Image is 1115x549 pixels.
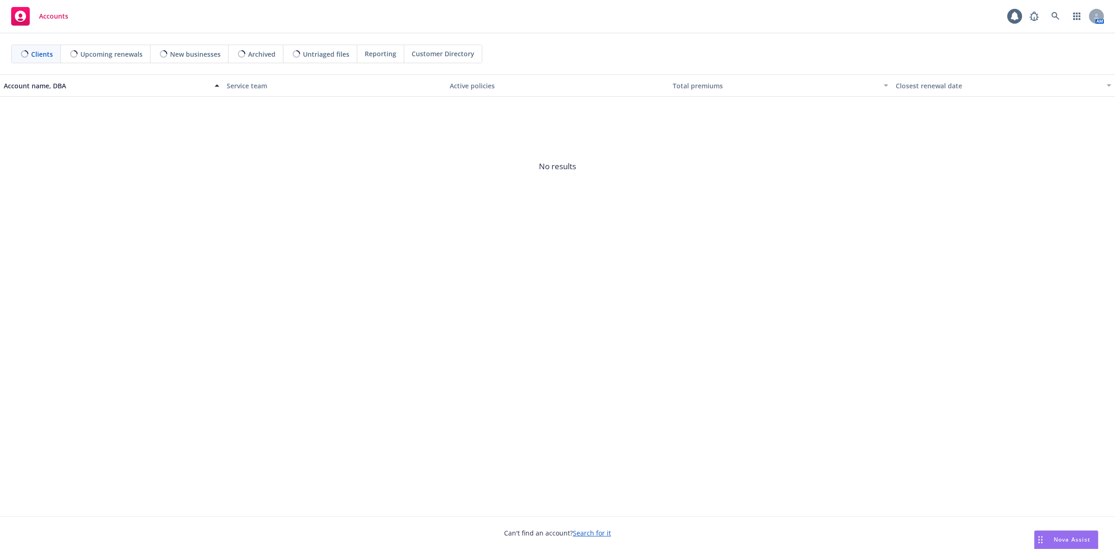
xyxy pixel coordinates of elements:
button: Active policies [446,74,669,97]
div: Active policies [450,81,665,91]
span: Archived [248,49,275,59]
a: Search for it [573,529,611,537]
span: Clients [31,49,53,59]
div: Closest renewal date [896,81,1101,91]
a: Switch app [1068,7,1086,26]
span: Nova Assist [1054,536,1090,543]
span: Accounts [39,13,68,20]
span: Reporting [365,49,396,59]
div: Total premiums [673,81,878,91]
div: Account name, DBA [4,81,209,91]
button: Service team [223,74,446,97]
a: Accounts [7,3,72,29]
span: Untriaged files [303,49,349,59]
button: Total premiums [669,74,892,97]
div: Drag to move [1035,531,1046,549]
a: Search [1046,7,1065,26]
span: Upcoming renewals [80,49,143,59]
div: Service team [227,81,442,91]
span: Customer Directory [412,49,474,59]
span: New businesses [170,49,221,59]
a: Report a Bug [1025,7,1043,26]
button: Nova Assist [1034,530,1098,549]
button: Closest renewal date [892,74,1115,97]
span: Can't find an account? [504,528,611,538]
